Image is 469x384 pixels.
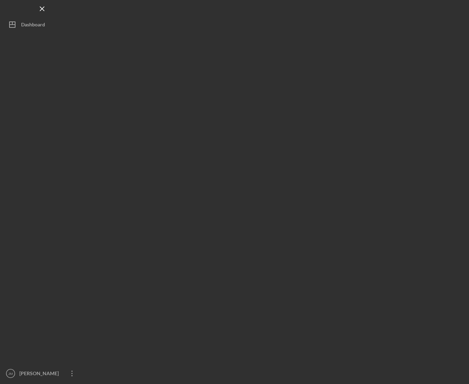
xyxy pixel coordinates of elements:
[8,372,13,376] text: JM
[4,366,81,380] button: JM[PERSON_NAME]
[21,18,45,33] div: Dashboard
[4,18,81,32] button: Dashboard
[18,366,63,382] div: [PERSON_NAME]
